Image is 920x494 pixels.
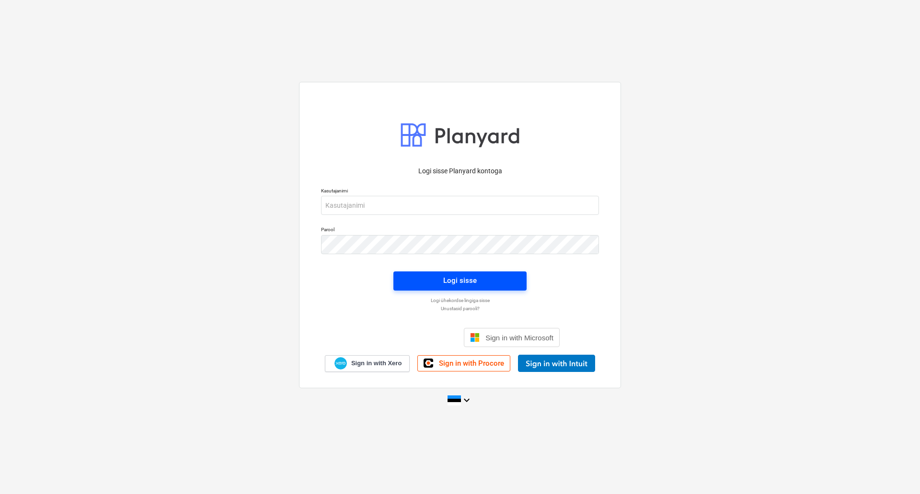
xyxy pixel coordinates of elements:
[316,305,604,312] a: Unustasid parooli?
[485,334,553,342] span: Sign in with Microsoft
[316,297,604,303] a: Logi ühekordse lingiga sisse
[356,327,461,348] iframe: Sign in with Google Button
[393,271,527,291] button: Logi sisse
[325,355,410,372] a: Sign in with Xero
[321,188,599,196] p: Kasutajanimi
[461,394,472,406] i: keyboard_arrow_down
[321,226,599,235] p: Parool
[439,359,504,368] span: Sign in with Procore
[872,448,920,494] iframe: Chat Widget
[334,357,347,370] img: Xero logo
[470,333,480,342] img: Microsoft logo
[417,355,510,371] a: Sign in with Procore
[321,196,599,215] input: Kasutajanimi
[321,166,599,176] p: Logi sisse Planyard kontoga
[443,274,477,287] div: Logi sisse
[351,359,402,368] span: Sign in with Xero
